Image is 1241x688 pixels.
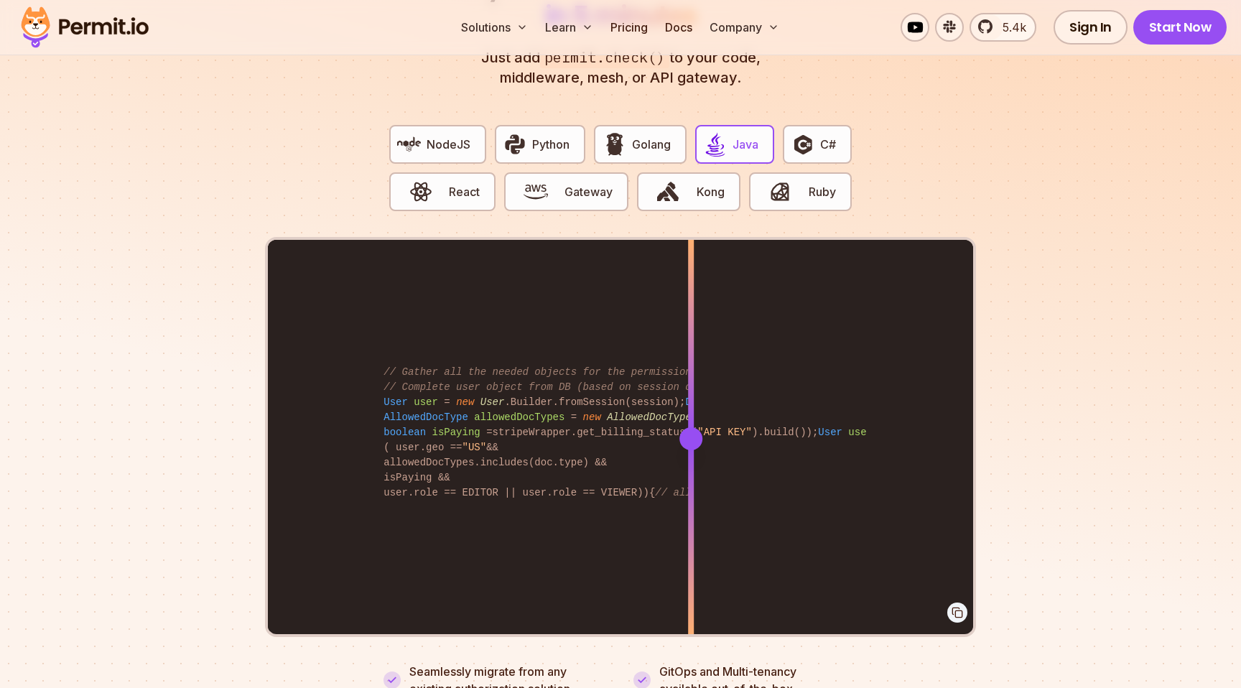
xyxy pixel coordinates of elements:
[659,13,698,42] a: Docs
[409,180,433,204] img: React
[524,180,548,204] img: Gateway
[607,412,692,423] span: AllowedDocType
[455,13,534,42] button: Solutions
[564,183,613,200] span: Gateway
[632,136,671,153] span: Golang
[848,427,873,438] span: user
[818,427,842,438] span: User
[474,412,564,423] span: allowedDocTypes
[656,180,680,204] img: Kong
[685,396,733,408] span: Document
[820,136,836,153] span: C#
[384,381,860,393] span: // Complete user object from DB (based on session object, only 3 DB queries...)
[571,412,577,423] span: =
[539,13,599,42] button: Learn
[14,3,155,52] img: Permit logo
[463,442,487,453] span: "US"
[703,132,728,157] img: Java
[809,183,836,200] span: Ruby
[697,183,725,200] span: Kong
[655,487,745,498] span: // allow access
[414,396,438,408] span: user
[704,13,785,42] button: Company
[486,427,492,438] span: =
[384,412,468,423] span: AllowedDocType
[449,183,480,200] span: React
[384,427,426,438] span: boolean
[583,412,601,423] span: new
[444,396,450,408] span: =
[697,427,752,438] span: "API KEY"
[503,132,527,157] img: Python
[532,136,570,153] span: Python
[480,396,505,408] span: User
[605,13,654,42] a: Pricing
[733,136,758,153] span: Java
[603,132,627,157] img: Golang
[540,47,669,68] span: permit.check()
[373,353,867,512] code: .Builder.fromSession(session); .Builder().fromUrl(session.url); (user.role); stripeWrapper.get_bi...
[427,136,470,153] span: NodeJS
[1133,10,1227,45] a: Start Now
[465,47,776,88] p: Just add to your code, middleware, mesh, or API gateway.
[397,132,422,157] img: NodeJS
[970,13,1036,42] a: 5.4k
[1054,10,1128,45] a: Sign In
[456,396,474,408] span: new
[384,366,728,378] span: // Gather all the needed objects for the permission check
[994,19,1026,36] span: 5.4k
[791,132,815,157] img: C#
[384,396,408,408] span: User
[768,180,792,204] img: Ruby
[432,427,480,438] span: isPaying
